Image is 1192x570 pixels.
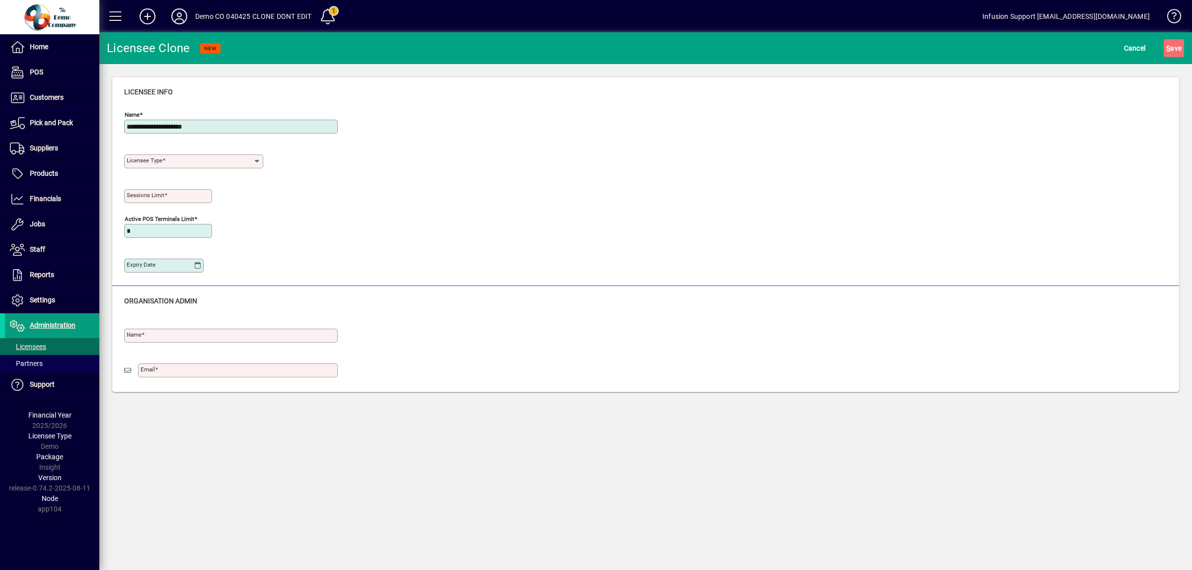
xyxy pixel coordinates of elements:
span: Organisation Admin [124,297,197,305]
span: Jobs [30,220,45,228]
a: Licensees [5,338,99,355]
span: Licensee Type [28,432,72,440]
a: Customers [5,85,99,110]
span: Suppliers [30,144,58,152]
span: Node [42,495,58,502]
mat-label: Active POS Terminals Limit [125,215,194,222]
a: Support [5,372,99,397]
span: Reports [30,271,54,279]
span: NEW [204,45,217,52]
div: Infusion Support [EMAIL_ADDRESS][DOMAIN_NAME] [982,8,1150,24]
a: Home [5,35,99,60]
span: Home [30,43,48,51]
a: Pick and Pack [5,111,99,136]
span: Licensees [10,343,46,351]
a: Knowledge Base [1160,2,1180,34]
a: Financials [5,187,99,212]
span: Staff [30,245,45,253]
button: Cancel [1121,39,1148,57]
a: Suppliers [5,136,99,161]
mat-label: Name [125,111,140,118]
a: Partners [5,355,99,372]
span: Financial Year [28,411,72,419]
span: Administration [30,321,75,329]
span: Pick and Pack [30,119,73,127]
a: Staff [5,237,99,262]
button: Profile [163,7,195,25]
mat-label: Expiry date [127,261,155,268]
span: Partners [10,359,43,367]
a: Jobs [5,212,99,237]
span: POS [30,68,43,76]
div: Licensee Clone [107,40,190,56]
span: Support [30,380,55,388]
mat-label: Name [127,331,142,338]
span: S [1166,44,1170,52]
span: Products [30,169,58,177]
mat-label: Sessions Limit [127,192,164,199]
span: Package [36,453,63,461]
a: Products [5,161,99,186]
mat-label: Licensee Type [127,157,162,164]
button: Save [1164,39,1184,57]
span: Version [38,474,62,482]
span: Licensee Info [124,88,173,96]
span: Financials [30,195,61,203]
span: Customers [30,93,64,101]
a: Reports [5,263,99,287]
button: Add [132,7,163,25]
span: Settings [30,296,55,304]
mat-label: Email [141,366,155,373]
a: Settings [5,288,99,313]
span: ave [1166,40,1182,56]
span: Cancel [1124,40,1146,56]
div: Demo CO 040425 CLONE DONT EDIT [195,8,311,24]
a: POS [5,60,99,85]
